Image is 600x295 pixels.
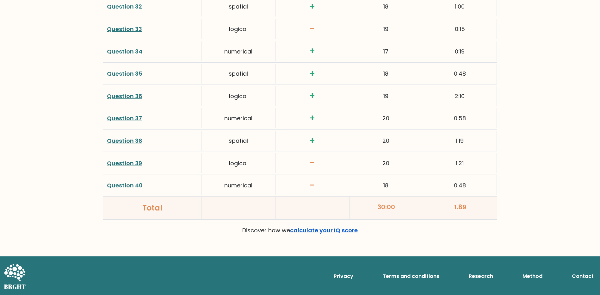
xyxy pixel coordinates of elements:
div: 0:15 [423,19,497,39]
div: spatial [201,64,275,84]
h3: + [279,135,345,146]
div: 19 [349,19,423,39]
div: 1:19 [423,131,497,151]
div: 30:00 [349,197,424,219]
div: 19 [349,86,423,106]
div: numerical [201,175,275,195]
div: 20 [349,131,423,151]
a: Terms and conditions [380,270,442,283]
h3: - [279,180,345,191]
a: Question 40 [107,181,143,189]
div: 0:19 [423,41,497,61]
div: 0:48 [423,64,497,84]
div: spatial [201,131,275,151]
div: logical [201,19,275,39]
div: numerical [201,41,275,61]
a: Privacy [331,270,356,283]
p: Discover how we [107,225,493,236]
a: Method [520,270,545,283]
h3: + [279,113,345,124]
h3: - [279,24,345,35]
a: Question 38 [107,137,142,145]
h3: + [279,1,345,12]
a: calculate your IQ score [290,226,358,234]
h3: - [279,158,345,168]
div: numerical [201,108,275,128]
a: Question 37 [107,114,142,122]
div: 20 [349,108,423,128]
div: 17 [349,41,423,61]
a: Question 32 [107,3,142,10]
div: 18 [349,175,423,195]
div: 1:21 [423,153,497,173]
h3: + [279,68,345,79]
a: Question 39 [107,159,142,167]
div: 0:58 [423,108,497,128]
a: Question 35 [107,70,142,78]
h3: + [279,91,345,101]
div: 18 [349,64,423,84]
div: logical [201,153,275,173]
div: logical [201,86,275,106]
div: 0:48 [423,175,497,195]
h3: + [279,46,345,57]
a: Research [466,270,496,283]
a: Question 34 [107,47,142,55]
a: Contact [569,270,596,283]
a: Question 36 [107,92,142,100]
div: 2:10 [423,86,497,106]
div: 20 [349,153,423,173]
a: Question 33 [107,25,142,33]
div: 1.89 [423,197,497,219]
div: Total [107,202,197,214]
